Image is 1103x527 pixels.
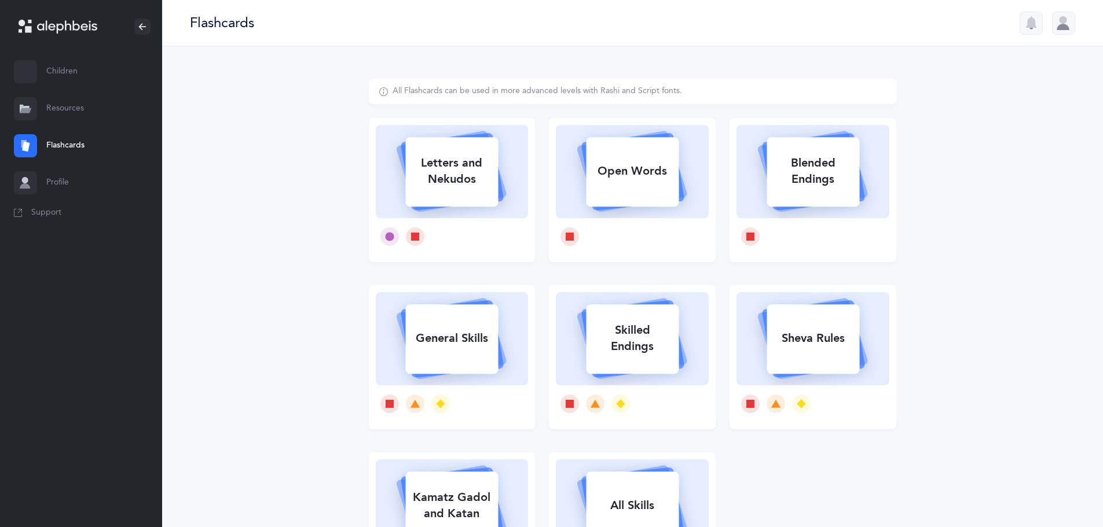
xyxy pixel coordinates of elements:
[393,86,682,97] div: All Flashcards can be used in more advanced levels with Rashi and Script fonts.
[586,156,679,186] div: Open Words
[767,323,859,353] div: Sheva Rules
[1045,469,1089,513] iframe: Drift Widget Chat Controller
[586,315,679,362] div: Skilled Endings
[405,323,498,353] div: General Skills
[405,148,498,194] div: Letters and Nekudos
[767,148,859,194] div: Blended Endings
[586,491,679,521] div: All Skills
[31,207,61,219] span: Support
[190,13,254,32] div: Flashcards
